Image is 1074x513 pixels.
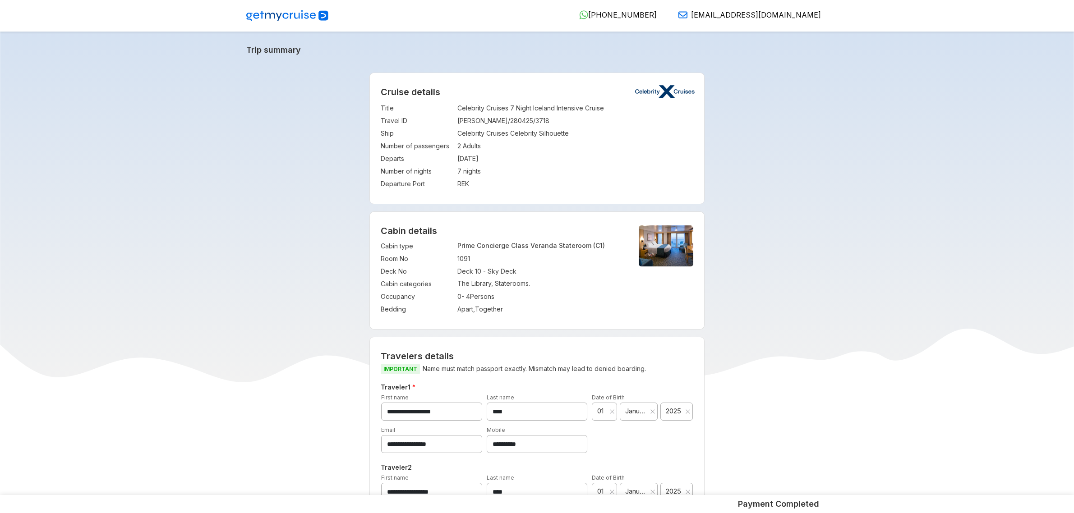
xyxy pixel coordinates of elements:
h5: Traveler 2 [379,462,695,473]
span: January [625,487,646,496]
label: Mobile [487,426,505,433]
td: REK [457,178,693,190]
button: Clear [650,407,655,416]
svg: close [685,409,691,414]
svg: close [650,489,655,495]
td: Deck No [381,265,453,278]
td: Title [381,102,453,115]
a: Trip summary [246,45,828,55]
label: Date of Birth [592,474,625,481]
a: [PHONE_NUMBER] [572,10,657,19]
td: 1091 [457,252,623,265]
svg: close [685,489,691,495]
p: Name must match passport exactly. Mismatch may lead to denied boarding. [381,363,693,375]
td: [PERSON_NAME]/280425/3718 [457,115,693,127]
td: : [453,115,457,127]
h2: Cruise details [381,87,693,97]
td: : [453,265,457,278]
span: 01 [597,487,607,496]
span: [EMAIL_ADDRESS][DOMAIN_NAME] [691,10,821,19]
td: Bedding [381,303,453,316]
td: Travel ID [381,115,453,127]
td: : [453,178,457,190]
span: (C1) [593,242,605,249]
svg: close [609,409,615,414]
td: Deck 10 - Sky Deck [457,265,623,278]
svg: close [650,409,655,414]
label: Last name [487,394,514,401]
span: IMPORTANT [381,364,420,374]
h5: Traveler 1 [379,382,695,393]
td: : [453,303,457,316]
td: Cabin type [381,240,453,252]
td: [DATE] [457,152,693,165]
td: : [453,127,457,140]
button: Clear [650,487,655,496]
svg: close [609,489,615,495]
label: Email [381,426,395,433]
h4: Cabin details [381,225,693,236]
button: Clear [685,487,691,496]
span: 2025 [666,407,682,416]
p: The Library, Staterooms. [457,279,623,287]
td: Departs [381,152,453,165]
span: Together [475,305,503,313]
img: Email [678,10,687,19]
span: 01 [597,407,607,416]
a: [EMAIL_ADDRESS][DOMAIN_NAME] [671,10,821,19]
img: WhatsApp [579,10,588,19]
td: : [453,165,457,178]
label: First name [381,394,409,401]
button: Clear [685,407,691,416]
label: Date of Birth [592,394,625,401]
td: : [453,140,457,152]
td: Celebrity Cruises 7 Night Iceland Intensive Cruise [457,102,693,115]
h5: Payment Completed [738,499,819,509]
td: Cabin categories [381,278,453,290]
button: Clear [609,487,615,496]
label: First name [381,474,409,481]
td: : [453,252,457,265]
span: [PHONE_NUMBER] [588,10,657,19]
span: Apart , [457,305,475,313]
td: : [453,240,457,252]
td: Celebrity Cruises Celebrity Silhouette [457,127,693,140]
td: 2 Adults [457,140,693,152]
td: Number of passengers [381,140,453,152]
h2: Travelers details [381,351,693,362]
span: January [625,407,646,416]
td: Number of nights [381,165,453,178]
td: : [453,102,457,115]
td: 0 - 4 Persons [457,290,623,303]
td: Occupancy [381,290,453,303]
td: Ship [381,127,453,140]
td: : [453,290,457,303]
td: : [453,152,457,165]
button: Clear [609,407,615,416]
label: Last name [487,474,514,481]
td: : [453,278,457,290]
span: 2025 [666,487,682,496]
td: 7 nights [457,165,693,178]
td: Departure Port [381,178,453,190]
td: Room No [381,252,453,265]
p: Prime Concierge Class Veranda Stateroom [457,242,623,249]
